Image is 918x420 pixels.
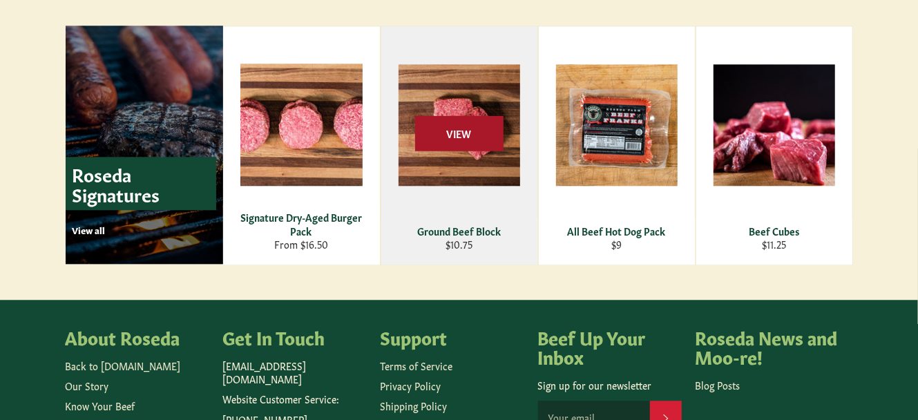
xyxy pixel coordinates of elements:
[381,327,524,347] h4: Support
[223,392,367,405] p: Website Customer Service:
[705,225,843,238] div: Beef Cubes
[223,327,367,347] h4: Get In Touch
[547,225,686,238] div: All Beef Hot Dog Pack
[66,359,181,372] a: Back to [DOMAIN_NAME]
[696,26,853,265] a: Beef Cubes Beef Cubes $11.25
[66,26,223,264] a: Roseda Signatures View all
[705,238,843,251] div: $11.25
[381,359,453,372] a: Terms of Service
[538,379,682,392] p: Sign up for our newsletter
[223,26,381,265] a: Signature Dry-Aged Burger Pack Signature Dry-Aged Burger Pack From $16.50
[223,359,367,386] p: [EMAIL_ADDRESS][DOMAIN_NAME]
[696,327,839,365] h4: Roseda News and Moo-re!
[415,115,504,151] span: View
[231,238,371,251] div: From $16.50
[66,399,135,412] a: Know Your Beef
[538,26,696,265] a: All Beef Hot Dog Pack All Beef Hot Dog Pack $9
[390,225,528,238] div: Ground Beef Block
[714,64,835,186] img: Beef Cubes
[547,238,686,251] div: $9
[381,26,538,265] a: Ground Beef Block Ground Beef Block $10.75 View
[66,157,216,210] p: Roseda Signatures
[240,64,363,186] img: Signature Dry-Aged Burger Pack
[66,327,209,347] h4: About Roseda
[381,379,441,392] a: Privacy Policy
[696,378,740,392] a: Blog Posts
[231,211,371,238] div: Signature Dry-Aged Burger Pack
[556,64,678,186] img: All Beef Hot Dog Pack
[73,224,216,236] p: View all
[538,327,682,365] h4: Beef Up Your Inbox
[66,379,109,392] a: Our Story
[381,399,448,412] a: Shipping Policy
